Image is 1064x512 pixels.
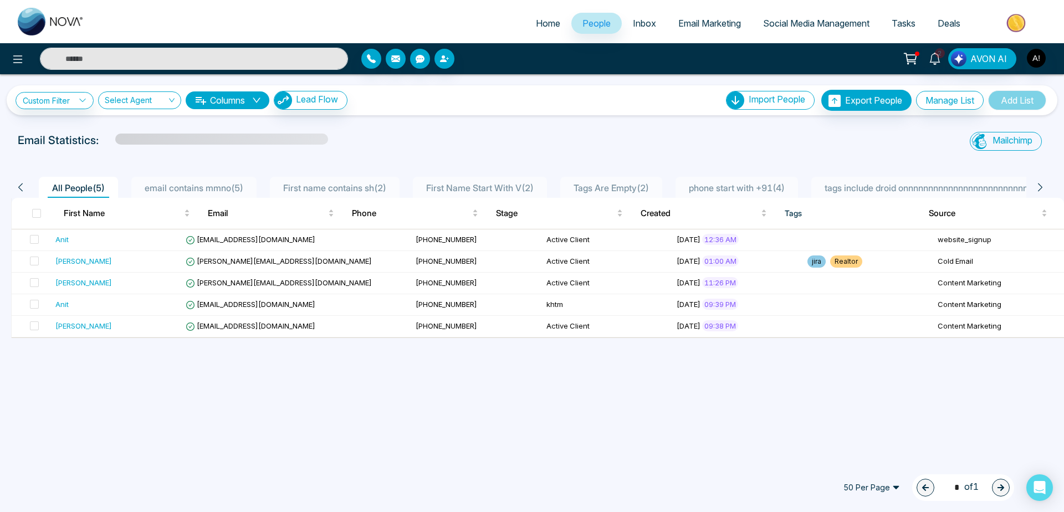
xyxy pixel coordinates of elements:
[951,51,966,66] img: Lead Flow
[807,255,826,268] span: jira
[922,48,948,68] a: 2
[677,235,700,244] span: [DATE]
[763,18,869,29] span: Social Media Management
[702,320,738,331] span: 09:38 PM
[830,255,862,268] span: Realtor
[343,198,487,229] th: Phone
[525,13,571,34] a: Home
[64,207,182,220] span: First Name
[933,273,1064,294] td: Content Marketing
[16,92,94,109] a: Custom Filter
[935,48,945,58] span: 2
[933,229,1064,251] td: website_signup
[749,94,805,105] span: Import People
[536,18,560,29] span: Home
[208,207,326,220] span: Email
[18,8,84,35] img: Nova CRM Logo
[252,96,261,105] span: down
[929,207,1039,220] span: Source
[140,182,248,193] span: email contains mmno ( 5 )
[186,278,372,287] span: [PERSON_NAME][EMAIL_ADDRESS][DOMAIN_NAME]
[633,18,656,29] span: Inbox
[881,13,927,34] a: Tasks
[186,321,315,330] span: [EMAIL_ADDRESS][DOMAIN_NAME]
[186,257,372,265] span: [PERSON_NAME][EMAIL_ADDRESS][DOMAIN_NAME]
[933,294,1064,316] td: Content Marketing
[916,91,984,110] button: Manage List
[702,277,738,288] span: 11:26 PM
[677,300,700,309] span: [DATE]
[622,13,667,34] a: Inbox
[641,207,759,220] span: Created
[948,480,979,495] span: of 1
[582,18,611,29] span: People
[845,95,902,106] span: Export People
[677,257,700,265] span: [DATE]
[776,198,920,229] th: Tags
[55,198,199,229] th: First Name
[416,235,477,244] span: [PHONE_NUMBER]
[920,198,1064,229] th: Source
[892,18,915,29] span: Tasks
[542,273,673,294] td: Active Client
[48,182,109,193] span: All People ( 5 )
[1026,474,1053,501] div: Open Intercom Messenger
[352,207,470,220] span: Phone
[667,13,752,34] a: Email Marketing
[186,91,269,109] button: Columnsdown
[55,299,69,310] div: Anit
[186,235,315,244] span: [EMAIL_ADDRESS][DOMAIN_NAME]
[933,251,1064,273] td: Cold Email
[18,132,99,149] p: Email Statistics:
[296,94,338,105] span: Lead Flow
[702,299,738,310] span: 09:39 PM
[938,18,960,29] span: Deals
[970,52,1007,65] span: AVON AI
[677,278,700,287] span: [DATE]
[274,91,292,109] img: Lead Flow
[933,316,1064,337] td: Content Marketing
[1027,49,1046,68] img: User Avatar
[416,321,477,330] span: [PHONE_NUMBER]
[55,255,112,267] div: [PERSON_NAME]
[496,207,614,220] span: Stage
[487,198,631,229] th: Stage
[199,198,343,229] th: Email
[702,255,739,267] span: 01:00 AM
[542,229,673,251] td: Active Client
[55,234,69,245] div: Anit
[977,11,1057,35] img: Market-place.gif
[752,13,881,34] a: Social Media Management
[993,135,1032,146] span: Mailchimp
[571,13,622,34] a: People
[569,182,653,193] span: Tags Are Empty ( 2 )
[55,320,112,331] div: [PERSON_NAME]
[684,182,789,193] span: phone start with +91 ( 4 )
[542,316,673,337] td: Active Client
[279,182,391,193] span: First name contains sh ( 2 )
[927,13,971,34] a: Deals
[821,90,912,111] button: Export People
[422,182,538,193] span: First Name Start With V ( 2 )
[542,251,673,273] td: Active Client
[542,294,673,316] td: khtm
[632,198,776,229] th: Created
[702,234,739,245] span: 12:36 AM
[55,277,112,288] div: [PERSON_NAME]
[416,300,477,309] span: [PHONE_NUMBER]
[269,91,347,110] a: Lead FlowLead Flow
[416,257,477,265] span: [PHONE_NUMBER]
[677,321,700,330] span: [DATE]
[274,91,347,110] button: Lead Flow
[836,479,908,496] span: 50 Per Page
[416,278,477,287] span: [PHONE_NUMBER]
[678,18,741,29] span: Email Marketing
[186,300,315,309] span: [EMAIL_ADDRESS][DOMAIN_NAME]
[948,48,1016,69] button: AVON AI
